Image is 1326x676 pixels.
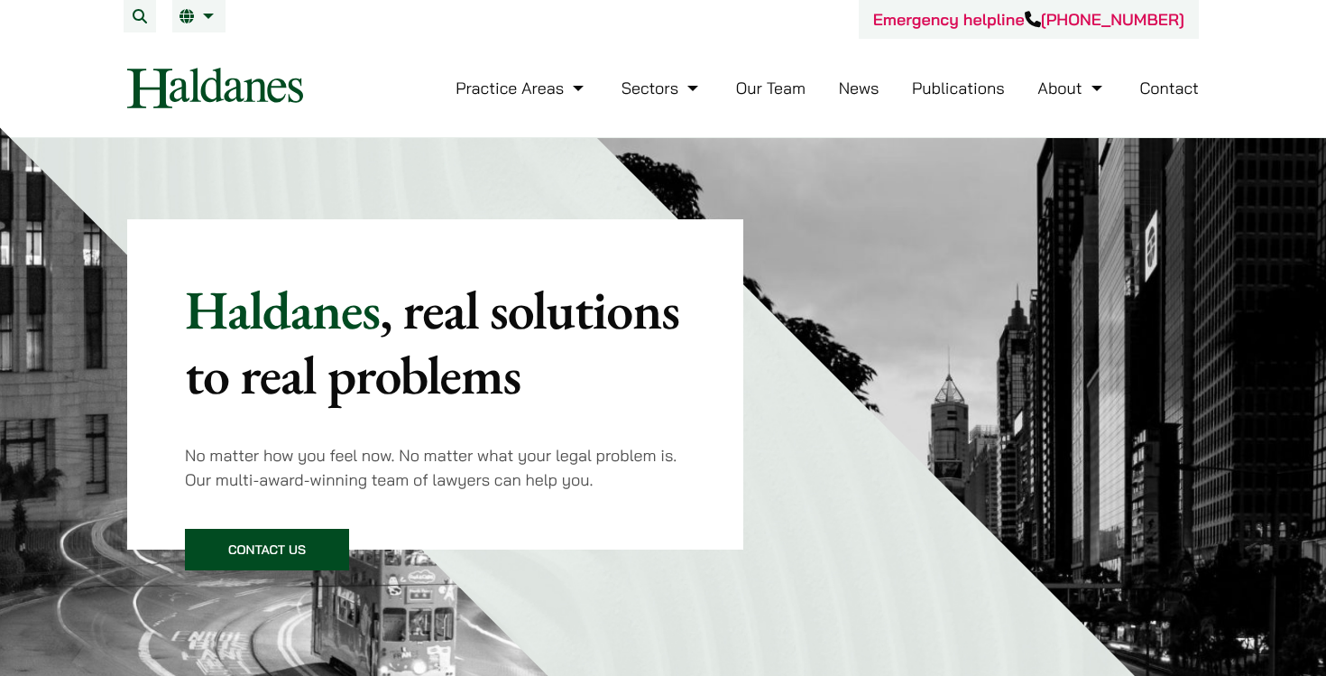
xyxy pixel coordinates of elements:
a: Contact Us [185,529,349,570]
a: Publications [912,78,1005,98]
p: No matter how you feel now. No matter what your legal problem is. Our multi-award-winning team of... [185,443,686,492]
a: Practice Areas [456,78,588,98]
img: Logo of Haldanes [127,68,303,108]
a: Emergency helpline[PHONE_NUMBER] [873,9,1184,30]
a: Our Team [736,78,806,98]
a: News [839,78,879,98]
p: Haldanes [185,277,686,407]
a: EN [180,9,218,23]
a: About [1037,78,1106,98]
a: Contact [1139,78,1199,98]
a: Sectors [622,78,703,98]
mark: , real solutions to real problems [185,274,679,410]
